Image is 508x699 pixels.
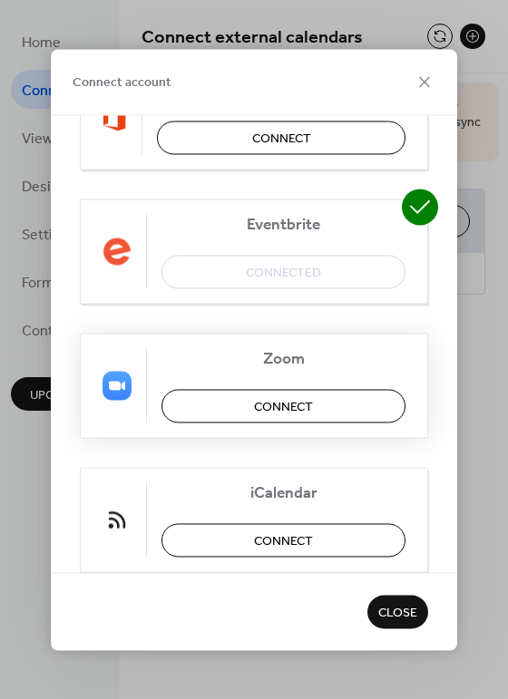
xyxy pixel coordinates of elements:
[254,531,313,550] span: Connect
[103,371,132,400] img: zoom
[103,505,132,534] img: ical
[254,397,313,416] span: Connect
[252,129,311,148] span: Connect
[367,595,428,628] button: Close
[161,389,405,422] button: Connect
[103,102,127,131] img: outlook
[161,483,405,502] span: iCalendar
[378,604,417,623] span: Close
[161,215,405,234] span: Eventbrite
[161,523,405,557] button: Connect
[103,237,132,266] img: eventbrite
[73,73,171,92] span: Connect account
[161,349,405,368] span: Zoom
[157,121,405,154] button: Connect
